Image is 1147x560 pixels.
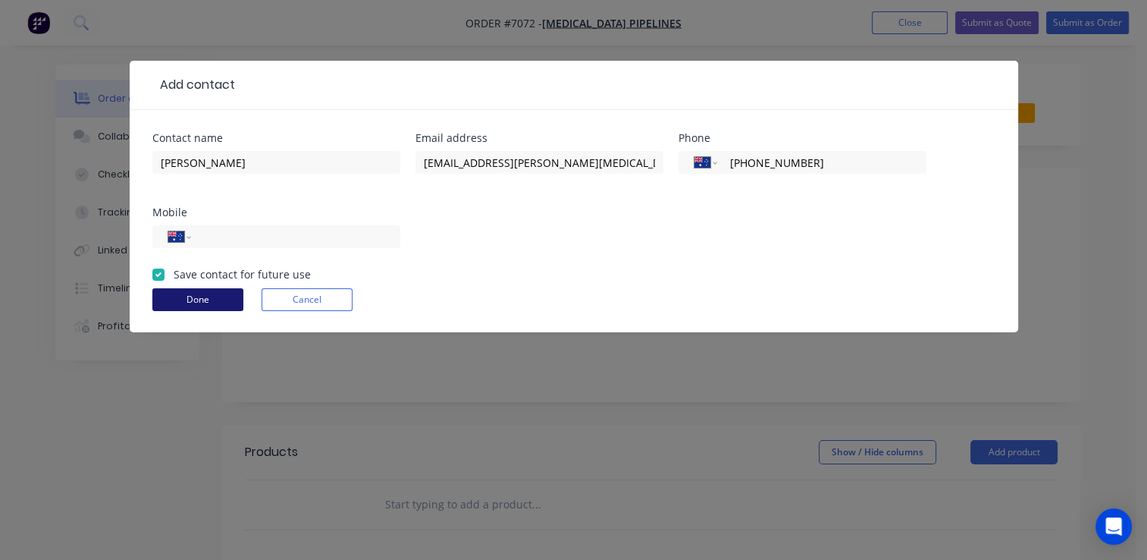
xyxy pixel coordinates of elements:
[152,207,400,218] div: Mobile
[174,266,311,282] label: Save contact for future use
[262,288,353,311] button: Cancel
[1095,508,1132,545] div: Open Intercom Messenger
[152,288,243,311] button: Done
[678,133,926,143] div: Phone
[152,76,235,94] div: Add contact
[415,133,663,143] div: Email address
[152,133,400,143] div: Contact name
